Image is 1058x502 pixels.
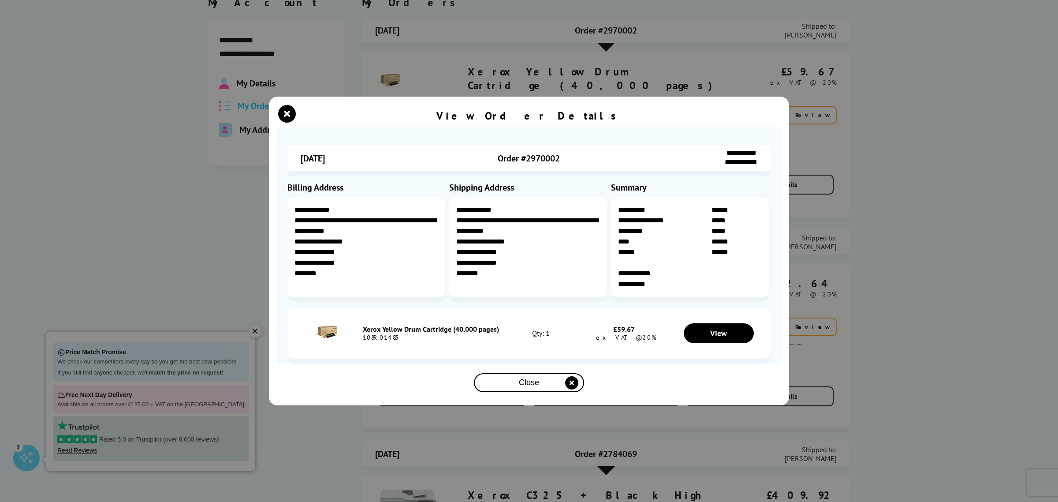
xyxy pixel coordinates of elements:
div: Summary [611,182,771,193]
span: ex VAT @20% [592,333,656,341]
div: Xerox Yellow Drum Cartridge (40,000 pages) [363,325,505,333]
img: Xerox Yellow Drum Cartridge (40,000 pages) [312,317,343,348]
button: close modal [280,107,294,120]
span: Order #2970002 [498,153,560,164]
div: Billing Address [287,182,447,193]
div: 108R01483 [363,333,505,341]
div: View Order Details [436,109,622,123]
span: [DATE] [301,153,325,164]
a: View [684,323,754,343]
div: Qty: 1 [505,329,576,337]
span: £59.67 [613,325,635,333]
span: View [710,328,727,338]
div: Shipping Address [449,182,609,193]
button: close modal [474,373,584,392]
span: Close [519,378,539,387]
